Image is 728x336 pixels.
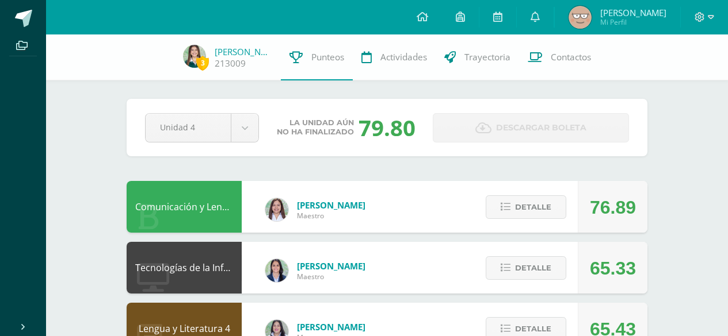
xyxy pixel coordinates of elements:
[127,242,242,293] div: Tecnologías de la Información y la Comunicación 4
[127,181,242,233] div: Comunicación y Lenguaje L3 Inglés 4
[215,46,272,57] a: [PERSON_NAME] de
[160,114,216,141] span: Unidad 4
[297,199,365,211] span: [PERSON_NAME]
[196,56,209,70] span: 3
[486,256,566,280] button: Detalle
[146,114,258,142] a: Unidad 4
[486,195,566,219] button: Detalle
[183,45,206,68] img: fb2f8d492602f7e9b19479acfb25a763.png
[515,196,551,218] span: Detalle
[281,34,353,80] a: Punteos
[277,118,354,137] span: La unidad aún no ha finalizado
[311,51,344,63] span: Punteos
[436,34,519,80] a: Trayectoria
[359,113,416,142] div: 79.80
[590,181,636,233] div: 76.89
[265,198,288,221] img: acecb51a315cac2de2e3deefdb732c9f.png
[380,51,427,63] span: Actividades
[297,211,365,221] span: Maestro
[464,51,510,63] span: Trayectoria
[590,242,636,294] div: 65.33
[265,259,288,282] img: 7489ccb779e23ff9f2c3e89c21f82ed0.png
[600,17,666,27] span: Mi Perfil
[600,7,666,18] span: [PERSON_NAME]
[297,321,365,333] span: [PERSON_NAME]
[551,51,591,63] span: Contactos
[496,114,586,142] span: Descargar boleta
[215,57,246,69] a: 213009
[297,260,365,272] span: [PERSON_NAME]
[515,257,551,279] span: Detalle
[297,272,365,281] span: Maestro
[569,6,592,29] img: a691934e245c096f0520ca704d26c750.png
[353,34,436,80] a: Actividades
[519,34,600,80] a: Contactos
